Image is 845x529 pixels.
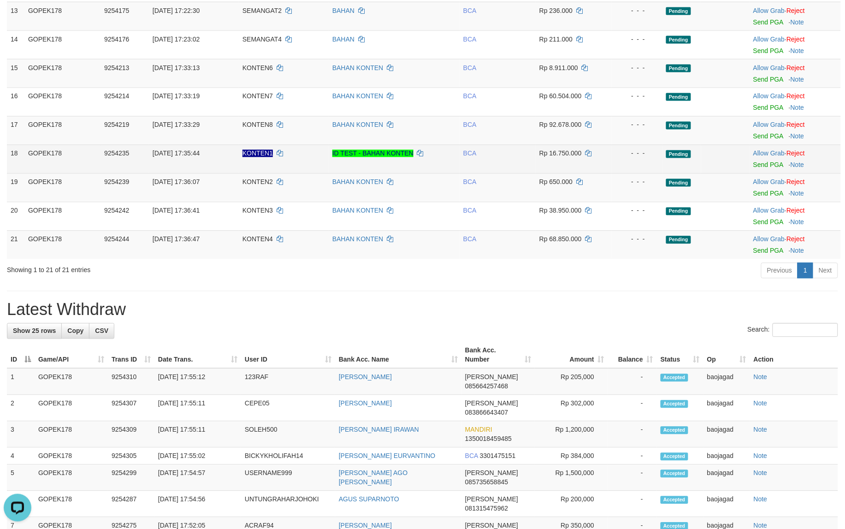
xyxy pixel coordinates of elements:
[791,104,804,112] a: Note
[753,178,785,186] a: Allow Grab
[339,496,399,503] a: AGUS SUPARNOTO
[463,207,476,214] span: BCA
[7,262,345,275] div: Showing 1 to 21 of 21 entries
[773,323,838,337] input: Search:
[615,178,659,187] div: - - -
[339,470,408,486] a: [PERSON_NAME] AGO [PERSON_NAME]
[480,452,516,460] span: Copy 3301475151 to clipboard
[465,470,518,477] span: [PERSON_NAME]
[753,190,783,197] a: Send PGA
[108,465,154,491] td: 9254299
[104,64,130,71] span: 9254213
[791,219,804,226] a: Note
[104,121,130,129] span: 9254219
[465,409,508,416] span: Copy 083866643407 to clipboard
[539,150,582,157] span: Rp 16.750.000
[791,190,804,197] a: Note
[786,7,805,14] a: Reject
[67,327,83,335] span: Copy
[465,374,518,381] span: [PERSON_NAME]
[754,470,768,477] a: Note
[753,36,785,43] a: Allow Grab
[786,93,805,100] a: Reject
[791,76,804,83] a: Note
[332,236,383,243] a: BAHAN KONTEN
[539,93,582,100] span: Rp 60.504.000
[750,30,841,59] td: ·
[7,395,35,422] td: 2
[703,369,750,395] td: baojagad
[753,93,785,100] a: Allow Grab
[7,2,24,30] td: 13
[465,400,518,407] span: [PERSON_NAME]
[24,116,100,145] td: GOPEK178
[615,6,659,15] div: - - -
[108,342,154,369] th: Trans ID: activate to sort column ascending
[7,88,24,116] td: 16
[754,400,768,407] a: Note
[791,161,804,169] a: Note
[104,207,130,214] span: 9254242
[241,369,335,395] td: 123RAF
[242,150,273,157] span: Nama rekening ada tanda titik/strip, harap diedit
[463,121,476,129] span: BCA
[104,93,130,100] span: 9254214
[153,121,200,129] span: [DATE] 17:33:29
[108,369,154,395] td: 9254310
[332,93,383,100] a: BAHAN KONTEN
[753,76,783,83] a: Send PGA
[242,178,273,186] span: KONTEN2
[539,178,573,186] span: Rp 650.000
[465,452,478,460] span: BCA
[753,47,783,54] a: Send PGA
[153,150,200,157] span: [DATE] 17:35:44
[791,18,804,26] a: Note
[95,327,108,335] span: CSV
[666,150,691,158] span: Pending
[535,369,608,395] td: Rp 205,000
[535,395,608,422] td: Rp 302,000
[242,121,273,129] span: KONTEN8
[241,342,335,369] th: User ID: activate to sort column ascending
[463,64,476,71] span: BCA
[786,64,805,71] a: Reject
[666,122,691,130] span: Pending
[750,145,841,173] td: ·
[339,400,392,407] a: [PERSON_NAME]
[24,2,100,30] td: GOPEK178
[750,2,841,30] td: ·
[7,30,24,59] td: 14
[153,236,200,243] span: [DATE] 17:36:47
[786,36,805,43] a: Reject
[339,452,436,460] a: [PERSON_NAME] EURVANTINO
[753,150,785,157] a: Allow Grab
[661,496,688,504] span: Accepted
[35,342,108,369] th: Game/API: activate to sort column ascending
[339,426,419,434] a: [PERSON_NAME] IRAWAN
[35,491,108,517] td: GOPEK178
[153,93,200,100] span: [DATE] 17:33:19
[761,263,798,279] a: Previous
[7,145,24,173] td: 18
[465,496,518,503] span: [PERSON_NAME]
[753,93,786,100] span: ·
[153,7,200,14] span: [DATE] 17:22:30
[666,36,691,44] span: Pending
[463,7,476,14] span: BCA
[754,374,768,381] a: Note
[153,64,200,71] span: [DATE] 17:33:13
[666,7,691,15] span: Pending
[463,236,476,243] span: BCA
[89,323,114,339] a: CSV
[753,64,786,71] span: ·
[753,121,785,129] a: Allow Grab
[465,505,508,512] span: Copy 081315475962 to clipboard
[615,120,659,130] div: - - -
[242,36,282,43] span: SEMANGAT4
[753,121,786,129] span: ·
[753,178,786,186] span: ·
[750,202,841,231] td: ·
[154,369,241,395] td: [DATE] 17:55:12
[615,235,659,244] div: - - -
[786,207,805,214] a: Reject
